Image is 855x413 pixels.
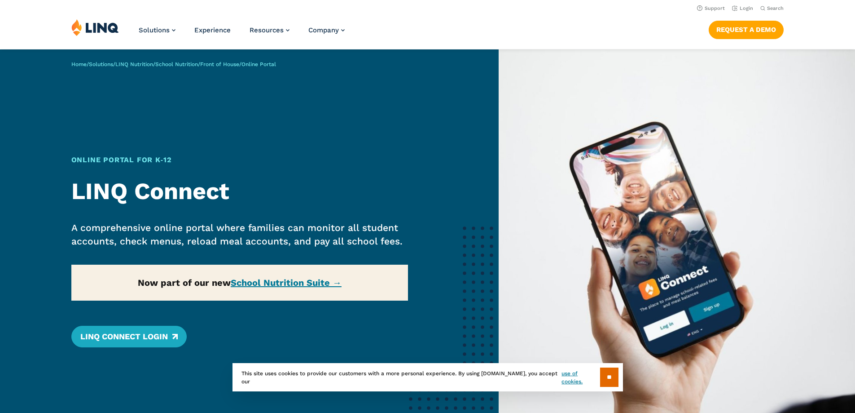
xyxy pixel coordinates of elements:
a: Home [71,61,87,67]
strong: LINQ Connect [71,178,229,205]
a: Experience [194,26,231,34]
a: School Nutrition [155,61,198,67]
a: Resources [250,26,289,34]
a: Company [308,26,345,34]
button: Open Search Bar [760,5,784,12]
p: A comprehensive online portal where families can monitor all student accounts, check menus, reloa... [71,221,408,248]
span: Solutions [139,26,170,34]
a: LINQ Nutrition [115,61,153,67]
img: LINQ | K‑12 Software [71,19,119,36]
nav: Button Navigation [709,19,784,39]
span: Company [308,26,339,34]
a: LINQ Connect Login [71,326,187,347]
span: / / / / / [71,61,276,67]
a: Support [697,5,725,11]
a: use of cookies. [561,369,600,386]
a: Request a Demo [709,21,784,39]
h1: Online Portal for K‑12 [71,155,408,165]
a: Solutions [89,61,113,67]
a: Front of House [200,61,239,67]
a: School Nutrition Suite → [231,277,342,288]
a: Solutions [139,26,175,34]
a: Login [732,5,753,11]
nav: Primary Navigation [139,19,345,49]
span: Online Portal [241,61,276,67]
span: Search [767,5,784,11]
span: Resources [250,26,284,34]
strong: Now part of our new [138,277,342,288]
div: This site uses cookies to provide our customers with a more personal experience. By using [DOMAIN... [232,363,623,391]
